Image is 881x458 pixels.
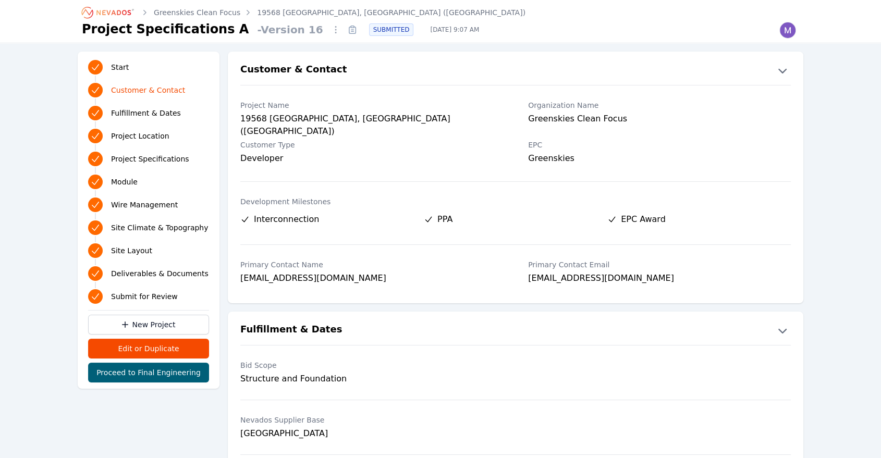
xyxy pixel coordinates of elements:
label: Primary Contact Name [240,259,503,270]
span: Project Location [111,131,169,141]
div: SUBMITTED [369,23,414,36]
div: [EMAIL_ADDRESS][DOMAIN_NAME] [528,272,791,287]
h2: Customer & Contact [240,62,347,79]
div: Developer [240,152,503,165]
span: Interconnection [254,213,319,226]
button: Edit or Duplicate [88,339,209,358]
span: Module [111,177,138,187]
span: Wire Management [111,200,178,210]
span: Project Specifications [111,154,189,164]
label: Development Milestones [240,196,791,207]
img: Madeline Koldos [779,22,796,39]
div: [GEOGRAPHIC_DATA] [240,427,503,440]
h1: Project Specifications A [82,21,249,38]
label: EPC [528,140,791,150]
span: Site Layout [111,245,152,256]
button: Customer & Contact [228,62,803,79]
nav: Progress [88,58,209,306]
div: Greenskies Clean Focus [528,113,791,127]
span: Site Climate & Topography [111,222,208,233]
button: Proceed to Final Engineering [88,363,209,382]
div: [EMAIL_ADDRESS][DOMAIN_NAME] [240,272,503,287]
a: 19568 [GEOGRAPHIC_DATA], [GEOGRAPHIC_DATA] ([GEOGRAPHIC_DATA]) [257,7,525,18]
label: Project Name [240,100,503,110]
span: Start [111,62,129,72]
a: New Project [88,315,209,335]
span: Fulfillment & Dates [111,108,181,118]
span: Deliverables & Documents [111,268,209,279]
label: Organization Name [528,100,791,110]
span: [DATE] 9:07 AM [422,26,487,34]
div: 19568 [GEOGRAPHIC_DATA], [GEOGRAPHIC_DATA] ([GEOGRAPHIC_DATA]) [240,113,503,127]
a: Greenskies Clean Focus [154,7,240,18]
nav: Breadcrumb [82,4,525,21]
label: Customer Type [240,140,503,150]
span: - Version 16 [253,22,327,37]
div: Structure and Foundation [240,373,503,385]
span: EPC Award [621,213,666,226]
div: Greenskies [528,152,791,167]
label: Primary Contact Email [528,259,791,270]
h2: Fulfillment & Dates [240,322,342,339]
label: Bid Scope [240,360,503,370]
button: Fulfillment & Dates [228,322,803,339]
label: Nevados Supplier Base [240,415,503,425]
span: PPA [437,213,452,226]
span: Submit for Review [111,291,178,302]
span: Customer & Contact [111,85,185,95]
